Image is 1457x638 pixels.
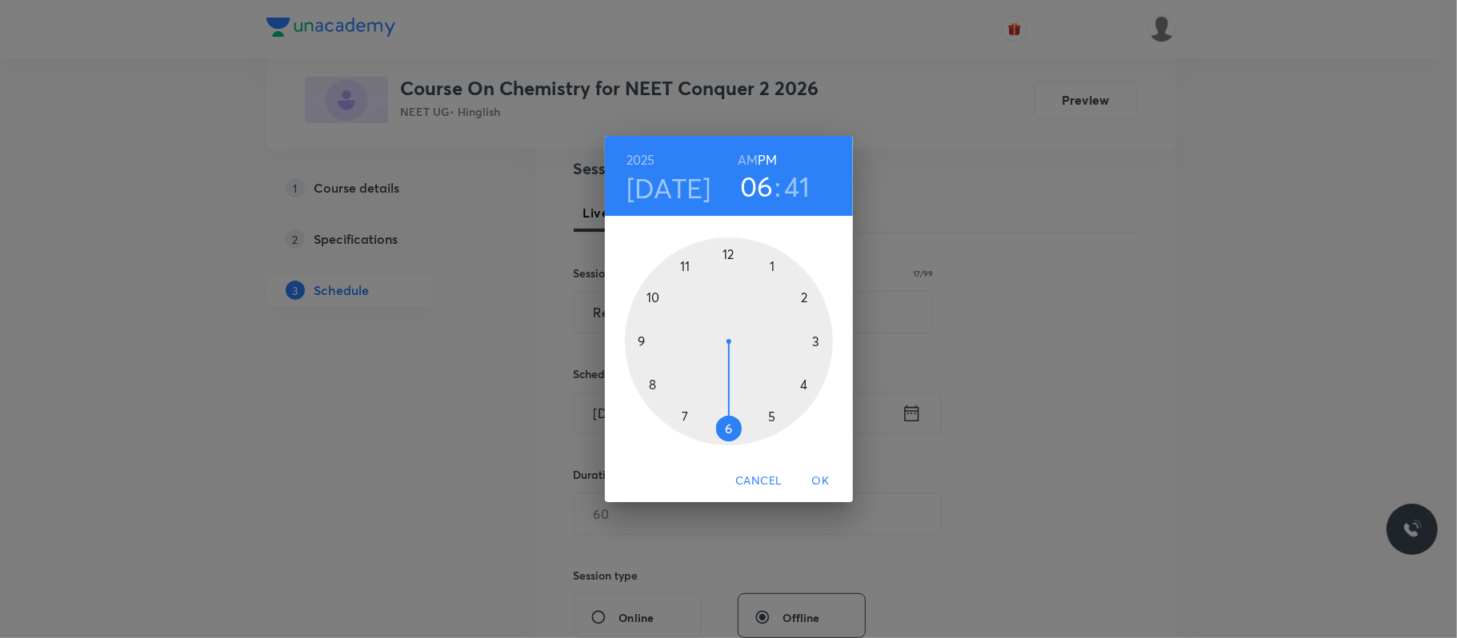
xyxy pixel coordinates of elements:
[626,171,711,205] button: [DATE]
[626,149,655,171] button: 2025
[775,169,781,203] h3: :
[758,149,777,171] button: PM
[738,149,758,171] button: AM
[740,169,774,203] button: 06
[785,169,811,203] button: 41
[795,466,847,496] button: OK
[729,466,788,496] button: Cancel
[735,471,782,491] span: Cancel
[802,471,840,491] span: OK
